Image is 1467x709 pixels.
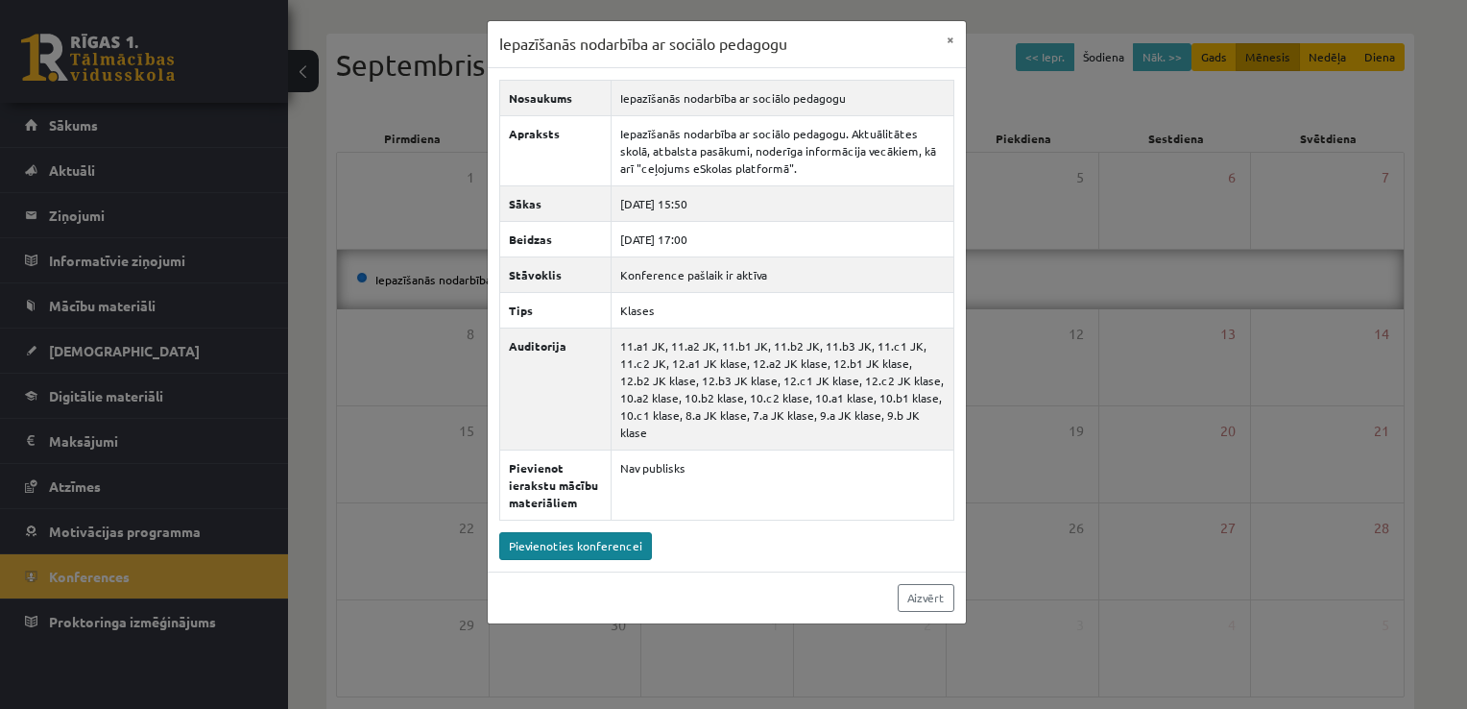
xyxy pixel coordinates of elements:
td: Iepazīšanās nodarbība ar sociālo pedagogu [611,80,953,115]
th: Sākas [499,185,611,221]
td: Iepazīšanās nodarbība ar sociālo pedagogu. Aktuālitātes skolā, atbalsta pasākumi, noderīga inform... [611,115,953,185]
h3: Iepazīšanās nodarbība ar sociālo pedagogu [499,33,787,56]
td: 11.a1 JK, 11.a2 JK, 11.b1 JK, 11.b2 JK, 11.b3 JK, 11.c1 JK, 11.c2 JK, 12.a1 JK klase, 12.a2 JK kl... [611,328,953,450]
a: Aizvērt [898,584,954,612]
th: Pievienot ierakstu mācību materiāliem [499,450,611,520]
th: Auditorija [499,328,611,450]
td: Nav publisks [611,450,953,520]
td: Klases [611,292,953,328]
td: Konference pašlaik ir aktīva [611,257,953,292]
button: × [935,21,966,58]
th: Apraksts [499,115,611,185]
th: Beidzas [499,221,611,257]
td: [DATE] 15:50 [611,185,953,221]
th: Stāvoklis [499,257,611,292]
th: Nosaukums [499,80,611,115]
th: Tips [499,292,611,328]
a: Pievienoties konferencei [499,532,652,560]
td: [DATE] 17:00 [611,221,953,257]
